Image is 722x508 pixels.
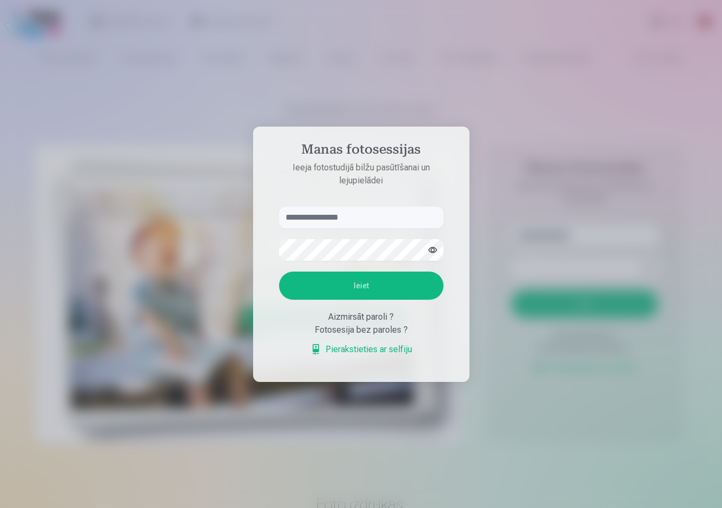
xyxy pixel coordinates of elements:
[268,142,454,161] h4: Manas fotosessijas
[279,311,443,324] div: Aizmirsāt paroli ?
[279,324,443,337] div: Fotosesija bez paroles ?
[268,161,454,187] p: Ieeja fotostudijā bilžu pasūtīšanai un lejupielādei
[310,343,412,356] a: Pierakstieties ar selfiju
[279,272,443,300] button: Ieiet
